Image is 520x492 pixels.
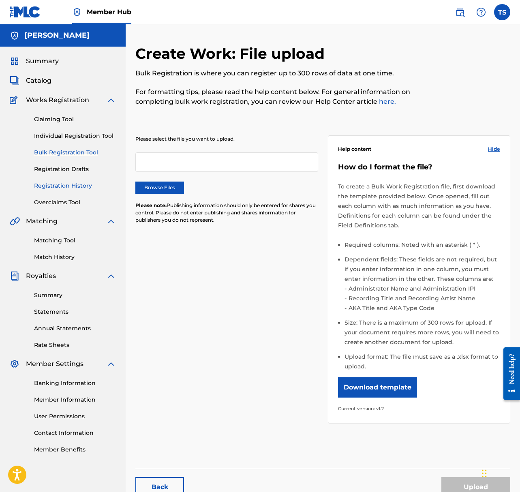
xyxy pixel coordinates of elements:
li: Recording Title and Recording Artist Name [347,293,501,303]
p: Please select the file you want to upload. [135,135,318,143]
span: Member Settings [26,359,83,369]
img: Matching [10,216,20,226]
div: Help [473,4,489,20]
p: To create a Bulk Work Registration file, first download the template provided below. Once opened,... [338,182,501,230]
img: Catalog [10,76,19,86]
img: Royalties [10,271,19,281]
li: Upload format: The file must save as a .xlsx format to upload. [345,352,501,371]
a: Overclaims Tool [34,198,116,207]
li: AKA Title and AKA Type Code [347,303,501,313]
img: Accounts [10,31,19,41]
img: help [476,7,486,17]
h5: Taylor Shepard [24,31,90,40]
img: search [455,7,465,17]
a: Matching Tool [34,236,116,245]
img: expand [106,359,116,369]
img: expand [106,271,116,281]
span: Hide [488,145,500,153]
li: Dependent fields: These fields are not required, but if you enter information in one column, you ... [345,255,501,318]
span: Royalties [26,271,56,281]
a: Summary [34,291,116,299]
p: Current version: v1.2 [338,404,501,413]
p: For formatting tips, please read the help content below. For general information on completing bu... [135,87,424,107]
a: Banking Information [34,379,116,387]
h5: How do I format the file? [338,163,501,172]
a: Annual Statements [34,324,116,333]
span: Catalog [26,76,51,86]
iframe: Chat Widget [479,453,520,492]
p: Publishing information should only be entered for shares you control. Please do not enter publish... [135,202,318,224]
label: Browse Files [135,182,184,194]
iframe: Resource Center [497,341,520,406]
a: Registration Drafts [34,165,116,173]
p: Bulk Registration is where you can register up to 300 rows of data at one time. [135,68,424,78]
li: Administrator Name and Administration IPI [347,284,501,293]
a: Claiming Tool [34,115,116,124]
span: Works Registration [26,95,89,105]
a: Individual Registration Tool [34,132,116,140]
div: Drag [482,461,487,486]
img: Member Settings [10,359,19,369]
img: expand [106,95,116,105]
span: Summary [26,56,59,66]
img: expand [106,216,116,226]
img: Works Registration [10,95,20,105]
a: Contact Information [34,429,116,437]
li: Required columns: Noted with an asterisk ( * ). [345,240,501,255]
a: Statements [34,308,116,316]
img: Summary [10,56,19,66]
span: Please note: [135,202,167,208]
h2: Create Work: File upload [135,45,329,63]
span: Help content [338,145,371,153]
a: User Permissions [34,412,116,421]
a: Registration History [34,182,116,190]
div: User Menu [494,4,510,20]
a: Member Information [34,396,116,404]
a: CatalogCatalog [10,76,51,86]
a: Bulk Registration Tool [34,148,116,157]
a: here. [377,98,396,105]
a: Match History [34,253,116,261]
a: SummarySummary [10,56,59,66]
span: Member Hub [87,7,131,17]
a: Member Benefits [34,445,116,454]
li: Size: There is a maximum of 300 rows for upload. If your document requires more rows, you will ne... [345,318,501,352]
img: MLC Logo [10,6,41,18]
a: Rate Sheets [34,341,116,349]
a: Public Search [452,4,468,20]
button: Download template [338,377,417,398]
span: Matching [26,216,58,226]
img: Top Rightsholder [72,7,82,17]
